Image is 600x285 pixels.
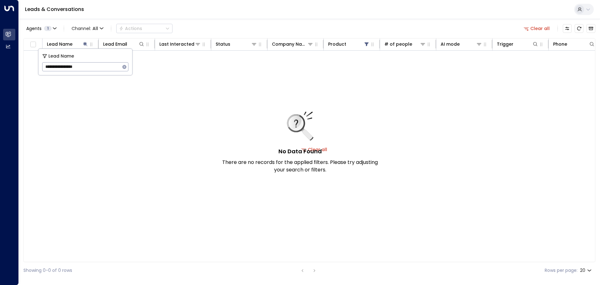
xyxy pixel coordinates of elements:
div: Product [328,40,370,48]
div: Company Name [272,40,307,48]
div: Actions [119,26,142,31]
span: Toggle select all [29,41,37,48]
span: 1 [44,26,52,31]
div: Status [216,40,257,48]
div: # of people [384,40,412,48]
div: Last Interacted [159,40,201,48]
div: AI mode [441,40,482,48]
button: Customize [563,24,572,33]
label: Rows per page: [545,267,577,274]
div: 20 [580,266,593,275]
div: Phone [553,40,595,48]
div: AI mode [441,40,460,48]
div: Company Name [272,40,313,48]
button: Actions [116,24,172,33]
div: Product [328,40,346,48]
a: Leads & Conversations [25,6,84,13]
div: Lead Email [103,40,145,48]
div: Status [216,40,230,48]
button: Clear all [521,24,552,33]
div: Phone [553,40,567,48]
button: Agents1 [23,24,59,33]
span: All [92,26,98,31]
div: Trigger [497,40,513,48]
div: # of people [384,40,426,48]
div: Last Interacted [159,40,194,48]
div: Trigger [497,40,538,48]
div: Lead Email [103,40,127,48]
div: Showing 0-0 of 0 rows [23,267,72,274]
span: Refresh [575,24,583,33]
button: Channel:All [69,24,106,33]
div: Lead Name [47,40,88,48]
span: Agents [26,26,42,31]
h5: No Data Found [278,147,322,155]
button: Archived Leads [587,24,595,33]
p: There are no records for the applied filters. Please try adjusting your search or filters. [222,159,378,174]
span: Channel: [69,24,106,33]
span: Lead Name [48,53,74,60]
div: Lead Name [47,40,72,48]
nav: pagination navigation [298,267,318,274]
div: Button group with a nested menu [116,24,172,33]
